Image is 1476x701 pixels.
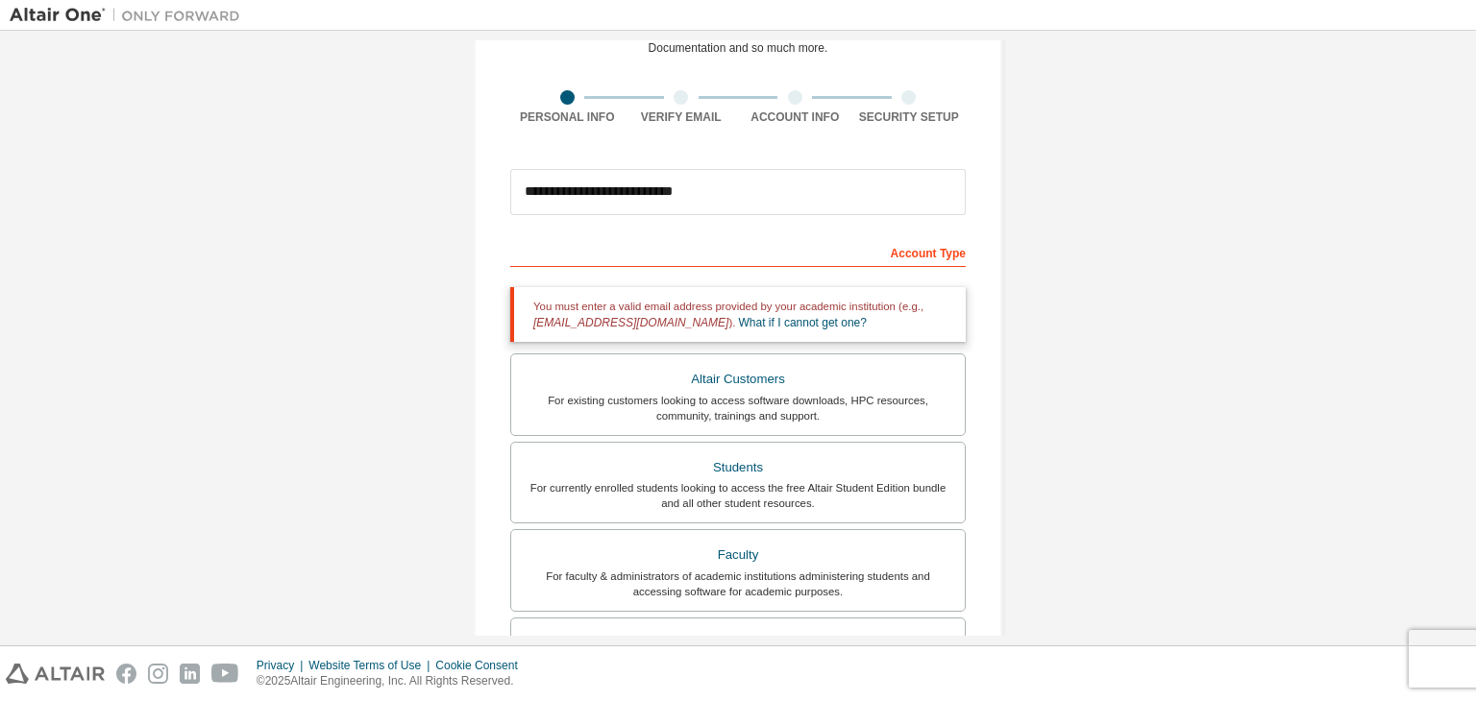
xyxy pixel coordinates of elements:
img: instagram.svg [148,664,168,684]
div: Account Info [738,109,852,125]
a: What if I cannot get one? [739,316,867,329]
img: Altair One [10,6,250,25]
div: For currently enrolled students looking to access the free Altair Student Edition bundle and all ... [523,480,953,511]
div: Privacy [257,658,308,673]
div: Website Terms of Use [308,658,435,673]
img: linkedin.svg [180,664,200,684]
div: Altair Customers [523,366,953,393]
div: Security Setup [852,109,967,125]
div: Personal Info [510,109,625,125]
p: © 2025 Altair Engineering, Inc. All Rights Reserved. [257,673,529,689]
div: Account Type [510,236,966,267]
div: Cookie Consent [435,658,529,673]
div: For Free Trials, Licenses, Downloads, Learning & Documentation and so much more. [612,25,865,56]
div: Everyone else [523,630,953,657]
div: For faculty & administrators of academic institutions administering students and accessing softwa... [523,568,953,599]
div: Students [523,454,953,481]
div: For existing customers looking to access software downloads, HPC resources, community, trainings ... [523,393,953,423]
div: You must enter a valid email address provided by your academic institution (e.g., ). [510,287,966,342]
div: Faculty [523,542,953,568]
img: facebook.svg [116,664,136,684]
span: [EMAIL_ADDRESS][DOMAIN_NAME] [533,316,728,329]
img: altair_logo.svg [6,664,105,684]
div: Verify Email [625,109,739,125]
img: youtube.svg [211,664,239,684]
